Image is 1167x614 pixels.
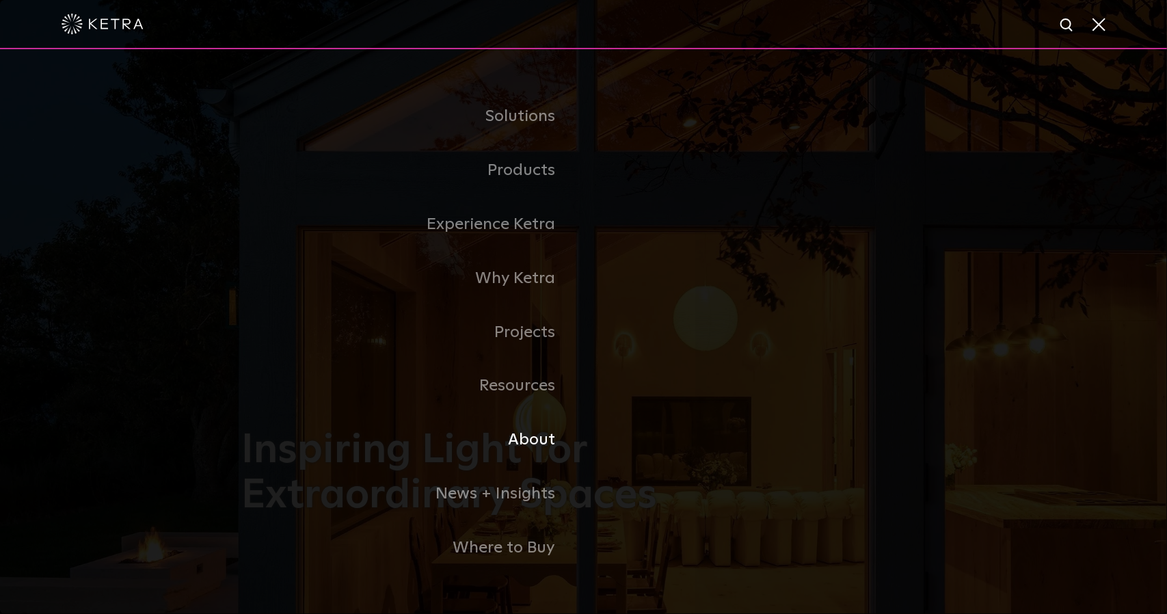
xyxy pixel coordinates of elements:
[242,521,584,575] a: Where to Buy
[242,306,584,360] a: Projects
[242,359,584,413] a: Resources
[242,90,926,574] div: Navigation Menu
[242,413,584,467] a: About
[242,90,584,144] a: Solutions
[1059,17,1076,34] img: search icon
[242,252,584,306] a: Why Ketra
[242,144,584,198] a: Products
[62,14,144,34] img: ketra-logo-2019-white
[242,198,584,252] a: Experience Ketra
[242,467,584,521] a: News + Insights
